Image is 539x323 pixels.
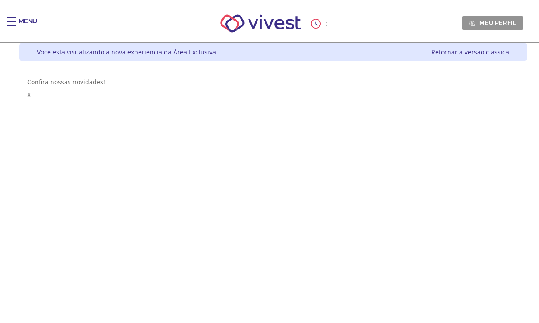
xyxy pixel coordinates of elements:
div: Vivest [12,43,527,323]
a: Retornar à versão clássica [431,48,509,56]
span: Meu perfil [479,19,516,27]
div: Confira nossas novidades! [27,78,519,86]
img: Vivest [210,4,311,42]
div: : [311,19,329,29]
img: Meu perfil [469,20,475,27]
span: X [27,91,31,99]
a: Meu perfil [462,16,523,29]
div: Você está visualizando a nova experiência da Área Exclusiva [37,48,216,56]
div: Menu [19,17,37,35]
